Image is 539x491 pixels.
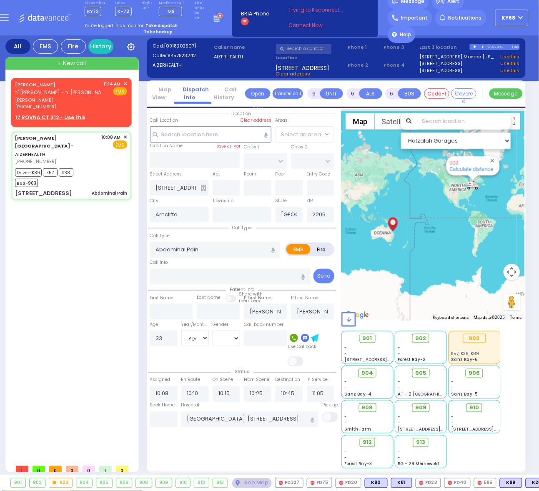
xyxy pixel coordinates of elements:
[15,97,101,104] span: [PERSON_NAME]
[504,264,520,281] button: Map camera controls
[450,160,459,166] a: 903
[181,321,209,328] div: Year/Month/Week/Day
[176,85,209,102] a: Dispatch info
[345,357,424,363] span: [STREET_ADDRESS][PERSON_NAME]
[345,391,372,398] span: Sanz Bay-4
[30,478,45,488] div: 902
[398,385,401,391] span: -
[141,1,152,11] label: Night unit
[451,414,454,420] span: -
[241,117,271,124] label: Clear address
[195,1,204,21] label: Fire units on call
[239,298,260,304] span: members
[15,89,110,96] span: ר' [PERSON_NAME] - ר' [PERSON_NAME]
[336,478,361,488] div: FD20
[420,53,498,60] a: [STREET_ADDRESS] Monroe [US_STATE]
[150,259,168,266] label: Call Info
[49,466,62,472] span: 0
[150,233,170,239] label: Call Type
[398,448,401,455] span: -
[322,402,338,409] label: Pick up
[153,62,211,69] label: AIZERHEALTH
[244,321,283,328] label: Call back number
[168,52,196,59] span: 8457823242
[398,357,426,363] span: Forest Bay-2
[113,140,127,149] span: EMS
[311,481,315,485] img: red-radio-icon.svg
[181,402,200,409] label: Hospital
[365,478,388,488] div: BLS
[451,357,478,363] span: Sanz Bay-6
[123,134,127,141] span: ✕
[291,295,318,301] label: P Last Name
[362,404,373,412] span: 908
[239,291,263,297] small: Share with
[424,88,449,99] button: Code-1
[500,478,522,488] div: K89
[348,44,381,51] span: Phone 1
[467,180,479,190] div: 903
[345,414,347,420] span: -
[420,44,470,51] label: Last 3 location
[501,53,520,60] a: Use this
[288,22,354,29] a: Connect Now
[15,189,72,198] div: [STREET_ADDRESS]
[512,44,520,50] div: Bay
[5,39,30,54] div: All
[96,478,112,488] div: 905
[463,334,486,343] div: 903
[241,10,269,18] span: BRIA Phone
[19,13,74,23] img: Logo
[398,344,401,351] span: -
[345,461,373,467] span: Forest Bay-3
[281,130,321,139] span: Select an area
[197,294,221,301] label: Last Name
[450,166,494,172] a: Calculate distance
[11,478,25,488] div: 901
[286,244,311,255] label: EMS
[345,379,347,385] span: -
[398,455,401,461] span: -
[495,42,496,52] div: /
[307,478,332,488] div: FD75
[416,478,441,488] div: FD23
[288,6,354,14] span: Trying to Reconnect...
[275,171,285,178] label: Floor
[420,67,463,74] a: [STREET_ADDRESS]
[232,478,271,488] div: See map
[345,426,371,433] span: Smith Farm
[504,294,520,311] button: Drag Pegman onto the map to open Street View
[228,225,256,231] span: Call type
[214,44,273,51] label: Caller name
[345,351,347,357] span: -
[61,39,86,54] div: Fire
[194,478,209,488] div: 912
[339,481,343,485] img: red-radio-icon.svg
[400,31,411,38] span: Help
[345,448,347,455] span: -
[497,42,504,52] div: 0:43
[181,411,319,427] input: Search hospital
[153,52,211,59] label: Caller:
[307,198,313,204] label: ZIP
[229,110,256,117] span: Location
[310,244,333,255] label: Fire
[15,168,42,177] span: Driver-K89
[153,43,211,50] label: Cad:
[276,44,332,54] input: Search a contact
[398,88,421,99] button: BUS
[201,185,206,191] span: Other building occupants
[451,391,478,398] span: Sanz Bay-5
[99,466,112,472] span: 1
[275,377,300,383] label: Destination
[415,404,426,412] span: 909
[501,67,520,74] a: Use this
[365,478,388,488] div: K80
[416,334,426,343] span: 902
[276,54,345,61] label: Location
[420,60,463,67] a: [STREET_ADDRESS]
[213,377,233,383] label: On Scene
[343,310,371,321] img: Google
[123,80,127,88] span: ✕
[474,478,496,488] div: 595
